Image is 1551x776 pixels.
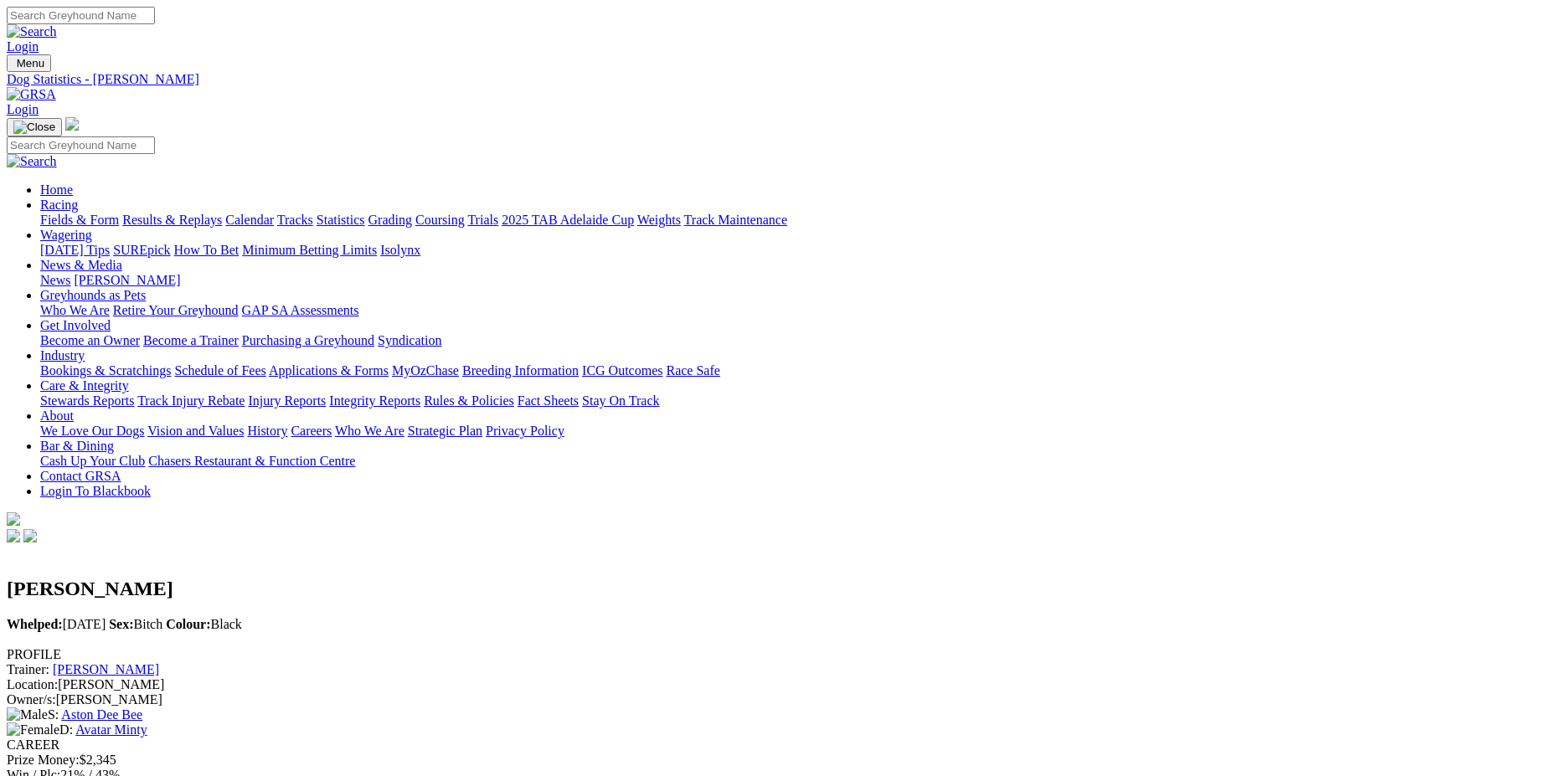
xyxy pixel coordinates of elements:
div: Care & Integrity [40,393,1544,409]
a: SUREpick [113,243,170,257]
a: Breeding Information [462,363,579,378]
a: Home [40,182,73,197]
a: Purchasing a Greyhound [242,333,374,347]
div: Get Involved [40,333,1544,348]
span: Location: [7,677,58,691]
a: Race Safe [666,363,719,378]
a: [PERSON_NAME] [74,273,180,287]
a: Aston Dee Bee [61,707,142,722]
span: Prize Money: [7,753,80,767]
a: Weights [637,213,681,227]
div: PROFILE [7,647,1544,662]
a: Trials [467,213,498,227]
a: History [247,424,287,438]
div: [PERSON_NAME] [7,677,1544,692]
a: Stay On Track [582,393,659,408]
a: Retire Your Greyhound [113,303,239,317]
img: logo-grsa-white.png [7,512,20,526]
a: Industry [40,348,85,362]
a: Fact Sheets [518,393,579,408]
span: [DATE] [7,617,106,631]
a: Minimum Betting Limits [242,243,377,257]
a: Racing [40,198,78,212]
a: Wagering [40,228,92,242]
div: Greyhounds as Pets [40,303,1544,318]
img: facebook.svg [7,529,20,542]
input: Search [7,7,155,24]
div: Industry [40,363,1544,378]
a: Cash Up Your Club [40,454,145,468]
a: Careers [291,424,332,438]
div: Wagering [40,243,1544,258]
a: How To Bet [174,243,240,257]
a: Injury Reports [248,393,326,408]
img: Close [13,121,55,134]
span: S: [7,707,59,722]
a: Syndication [378,333,441,347]
a: Login [7,39,39,54]
img: Search [7,154,57,169]
a: Grading [368,213,412,227]
b: Colour: [166,617,210,631]
a: Strategic Plan [408,424,482,438]
a: Bookings & Scratchings [40,363,171,378]
b: Sex: [109,617,133,631]
a: Schedule of Fees [174,363,265,378]
b: Whelped: [7,617,63,631]
a: Contact GRSA [40,469,121,483]
a: MyOzChase [392,363,459,378]
a: We Love Our Dogs [40,424,144,438]
a: GAP SA Assessments [242,303,359,317]
img: Male [7,707,48,722]
a: Dog Statistics - [PERSON_NAME] [7,72,1544,87]
a: Become a Trainer [143,333,239,347]
a: Vision and Values [147,424,244,438]
a: Who We Are [40,303,110,317]
a: 2025 TAB Adelaide Cup [502,213,634,227]
span: D: [7,722,73,737]
div: Bar & Dining [40,454,1544,469]
a: Avatar Minty [75,722,147,737]
a: Bar & Dining [40,439,114,453]
a: Integrity Reports [329,393,420,408]
a: Track Maintenance [684,213,787,227]
a: Who We Are [335,424,404,438]
a: News [40,273,70,287]
img: GRSA [7,87,56,102]
a: Isolynx [380,243,420,257]
button: Toggle navigation [7,118,62,136]
a: Login [7,102,39,116]
a: [PERSON_NAME] [53,662,159,676]
a: About [40,409,74,423]
input: Search [7,136,155,154]
img: twitter.svg [23,529,37,542]
img: Search [7,24,57,39]
span: Owner/s: [7,692,56,707]
a: Greyhounds as Pets [40,288,146,302]
a: Calendar [225,213,274,227]
a: Track Injury Rebate [137,393,245,408]
h2: [PERSON_NAME] [7,578,1544,600]
img: logo-grsa-white.png [65,117,79,131]
a: Results & Replays [122,213,222,227]
a: News & Media [40,258,122,272]
a: Tracks [277,213,313,227]
a: Statistics [317,213,365,227]
span: Menu [17,57,44,69]
span: Black [166,617,242,631]
a: Care & Integrity [40,378,129,393]
a: Applications & Forms [269,363,389,378]
a: Fields & Form [40,213,119,227]
div: $2,345 [7,753,1544,768]
div: [PERSON_NAME] [7,692,1544,707]
a: Coursing [415,213,465,227]
button: Toggle navigation [7,54,51,72]
a: Become an Owner [40,333,140,347]
a: [DATE] Tips [40,243,110,257]
a: ICG Outcomes [582,363,662,378]
span: Bitch [109,617,162,631]
img: Female [7,722,59,737]
a: Rules & Policies [424,393,514,408]
span: Trainer: [7,662,49,676]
